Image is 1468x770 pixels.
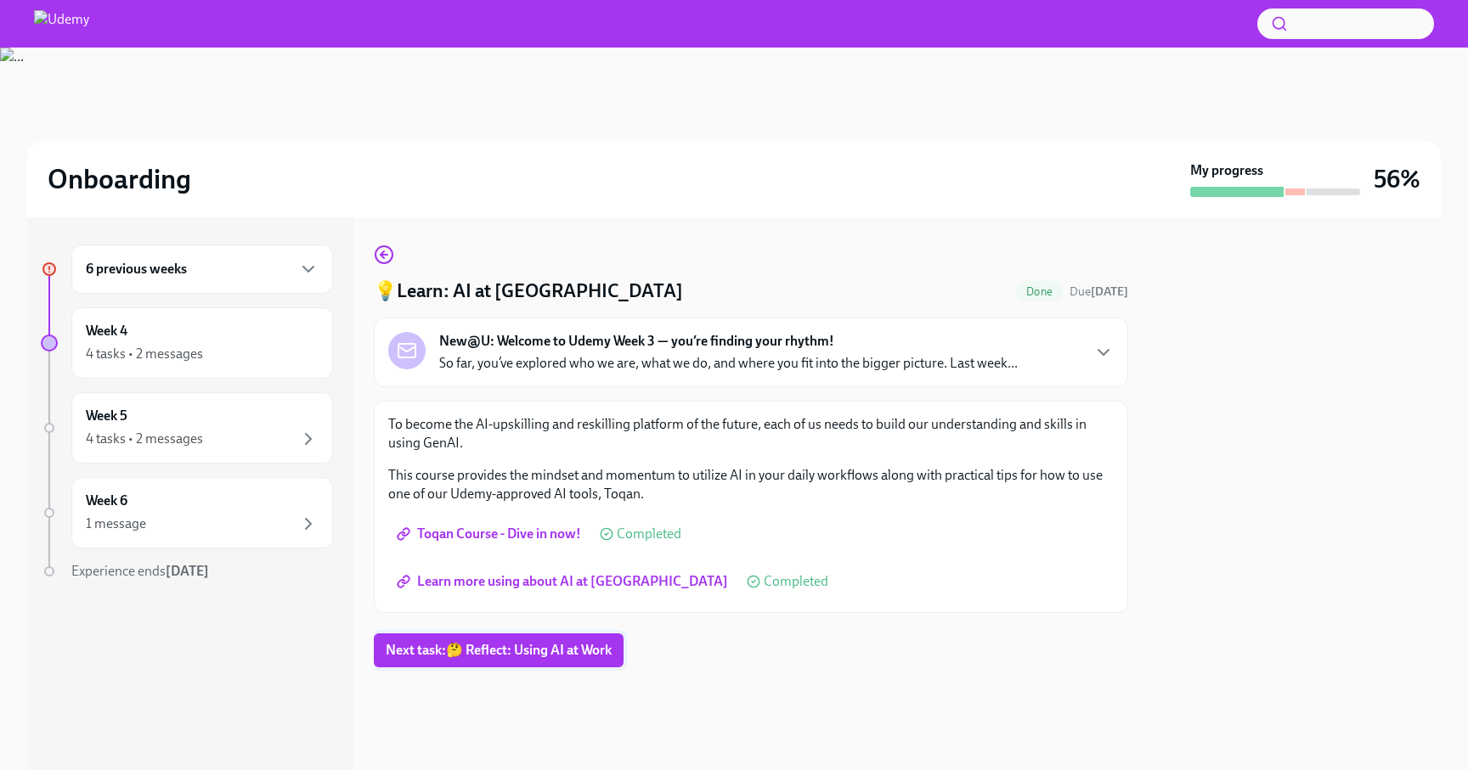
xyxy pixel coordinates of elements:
[400,526,581,542] span: Toqan Course - Dive in now!
[86,514,146,533] div: 1 message
[71,244,333,294] div: 6 previous weeks
[386,642,612,659] span: Next task : 🤔 Reflect: Using AI at Work
[439,332,834,351] strong: New@U: Welcome to Udemy Week 3 — you’re finding your rhythm!
[1374,164,1420,194] h3: 56%
[1016,285,1063,298] span: Done
[86,322,127,340] h6: Week 4
[439,354,1018,373] p: So far, you’ve explored who we are, what we do, and where you fit into the bigger picture. Last w...
[388,517,593,551] a: Toqan Course - Dive in now!
[71,563,209,579] span: Experience ends
[166,563,209,579] strong: [DATE]
[86,430,203,448] div: 4 tasks • 2 messages
[1091,284,1128,299] strong: [DATE]
[48,162,191,196] h2: Onboarding
[388,466,1114,503] p: This course provides the mindset and momentum to utilize AI in your daily workflows along with pr...
[1070,284,1128,299] span: Due
[388,565,740,599] a: Learn more using about AI at [GEOGRAPHIC_DATA]
[388,415,1114,452] p: To become the AI-upskilling and reskilling platform of the future, each of us needs to build our ...
[374,633,624,667] button: Next task:🤔 Reflect: Using AI at Work
[1070,284,1128,300] span: September 13th, 2025 10:00
[34,10,89,37] img: Udemy
[86,260,187,278] h6: 6 previous weeks
[86,345,203,363] div: 4 tasks • 2 messages
[764,575,828,588] span: Completed
[400,573,728,590] span: Learn more using about AI at [GEOGRAPHIC_DATA]
[1190,161,1263,180] strong: My progress
[41,307,333,379] a: Week 44 tasks • 2 messages
[374,278,683,304] h4: 💡Learn: AI at [GEOGRAPHIC_DATA]
[86,407,127,425] h6: Week 5
[86,492,127,510] h6: Week 6
[41,477,333,548] a: Week 61 message
[41,392,333,464] a: Week 54 tasks • 2 messages
[617,527,681,541] span: Completed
